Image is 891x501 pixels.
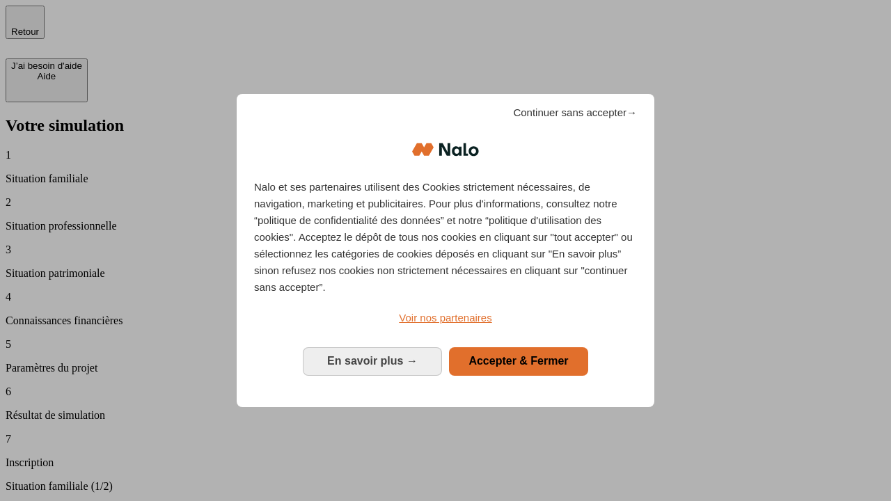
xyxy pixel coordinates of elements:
div: Bienvenue chez Nalo Gestion du consentement [237,94,654,406]
img: Logo [412,129,479,170]
span: En savoir plus → [327,355,418,367]
a: Voir nos partenaires [254,310,637,326]
p: Nalo et ses partenaires utilisent des Cookies strictement nécessaires, de navigation, marketing e... [254,179,637,296]
button: Accepter & Fermer: Accepter notre traitement des données et fermer [449,347,588,375]
span: Voir nos partenaires [399,312,491,324]
span: Accepter & Fermer [468,355,568,367]
span: Continuer sans accepter→ [513,104,637,121]
button: En savoir plus: Configurer vos consentements [303,347,442,375]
